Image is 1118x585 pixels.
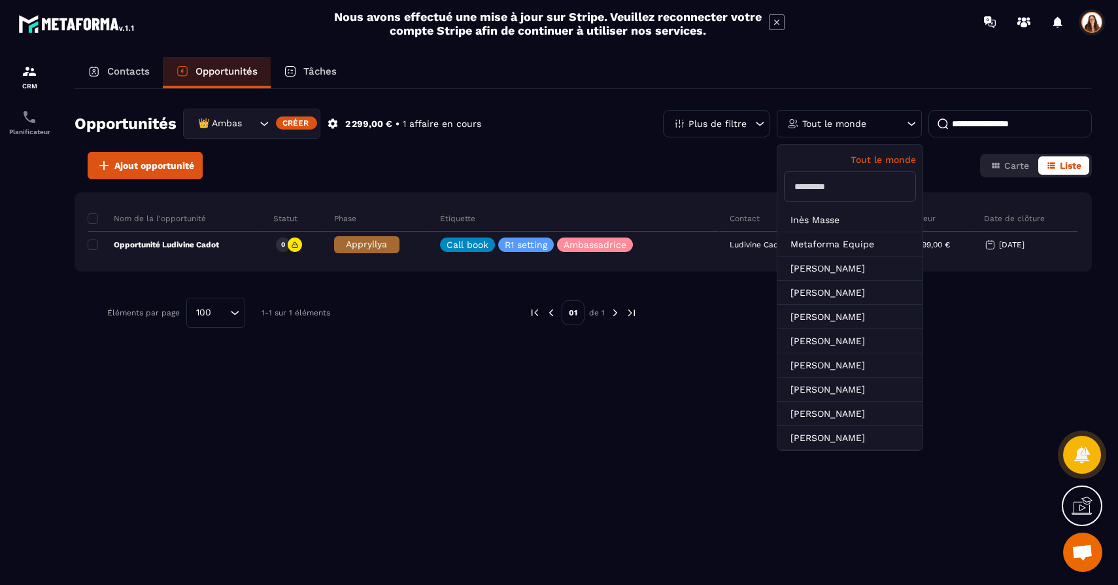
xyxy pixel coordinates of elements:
[75,57,163,88] a: Contacts
[22,109,37,125] img: scheduler
[3,128,56,135] p: Planificateur
[777,426,923,450] li: [PERSON_NAME]
[114,159,194,172] span: Ajout opportunité
[911,240,950,249] p: 2 299,00 €
[243,116,256,131] input: Search for option
[334,213,356,224] p: Phase
[777,232,923,257] li: Metaforma Equipe
[777,208,923,232] li: Inès Masse
[346,239,387,249] span: Appryllya
[777,353,923,378] li: [PERSON_NAME]
[192,306,216,320] span: 100
[216,306,227,320] input: Search for option
[983,156,1037,175] button: Carte
[777,281,923,305] li: [PERSON_NAME]
[609,307,621,319] img: next
[505,240,547,249] p: R1 setting
[777,378,923,402] li: [PERSON_NAME]
[403,118,481,130] p: 1 affaire en cours
[396,118,399,130] p: •
[447,240,488,249] p: Call book
[3,99,56,145] a: schedulerschedulerPlanificateur
[3,82,56,90] p: CRM
[107,65,150,77] p: Contacts
[589,308,605,318] p: de 1
[688,119,747,128] p: Plus de filtre
[440,213,475,224] p: Étiquette
[777,257,923,281] li: [PERSON_NAME]
[195,116,243,131] span: 👑 Ambassadrices
[984,213,1045,224] p: Date de clôture
[777,402,923,426] li: [PERSON_NAME]
[183,109,320,139] div: Search for option
[88,239,219,250] p: Opportunité Ludivine Cadot
[276,116,317,130] div: Créer
[107,308,180,317] p: Éléments par page
[529,307,541,319] img: prev
[186,298,245,328] div: Search for option
[562,300,584,325] p: 01
[802,119,866,128] p: Tout le monde
[88,213,206,224] p: Nom de la l'opportunité
[1063,533,1102,572] a: Ouvrir le chat
[564,240,626,249] p: Ambassadrice
[88,152,203,179] button: Ajout opportunité
[345,118,392,130] p: 2 299,00 €
[784,154,916,165] p: Tout le monde
[281,240,285,249] p: 0
[1060,160,1081,171] span: Liste
[303,65,337,77] p: Tâches
[999,240,1025,249] p: [DATE]
[1004,160,1029,171] span: Carte
[626,307,637,319] img: next
[777,329,923,353] li: [PERSON_NAME]
[22,63,37,79] img: formation
[271,57,350,88] a: Tâches
[273,213,297,224] p: Statut
[777,305,923,329] li: [PERSON_NAME]
[75,111,177,137] h2: Opportunités
[195,65,258,77] p: Opportunités
[3,54,56,99] a: formationformationCRM
[262,308,330,317] p: 1-1 sur 1 éléments
[911,213,936,224] p: Valeur
[18,12,136,35] img: logo
[730,213,760,224] p: Contact
[163,57,271,88] a: Opportunités
[1038,156,1089,175] button: Liste
[545,307,557,319] img: prev
[333,10,762,37] h2: Nous avons effectué une mise à jour sur Stripe. Veuillez reconnecter votre compte Stripe afin de ...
